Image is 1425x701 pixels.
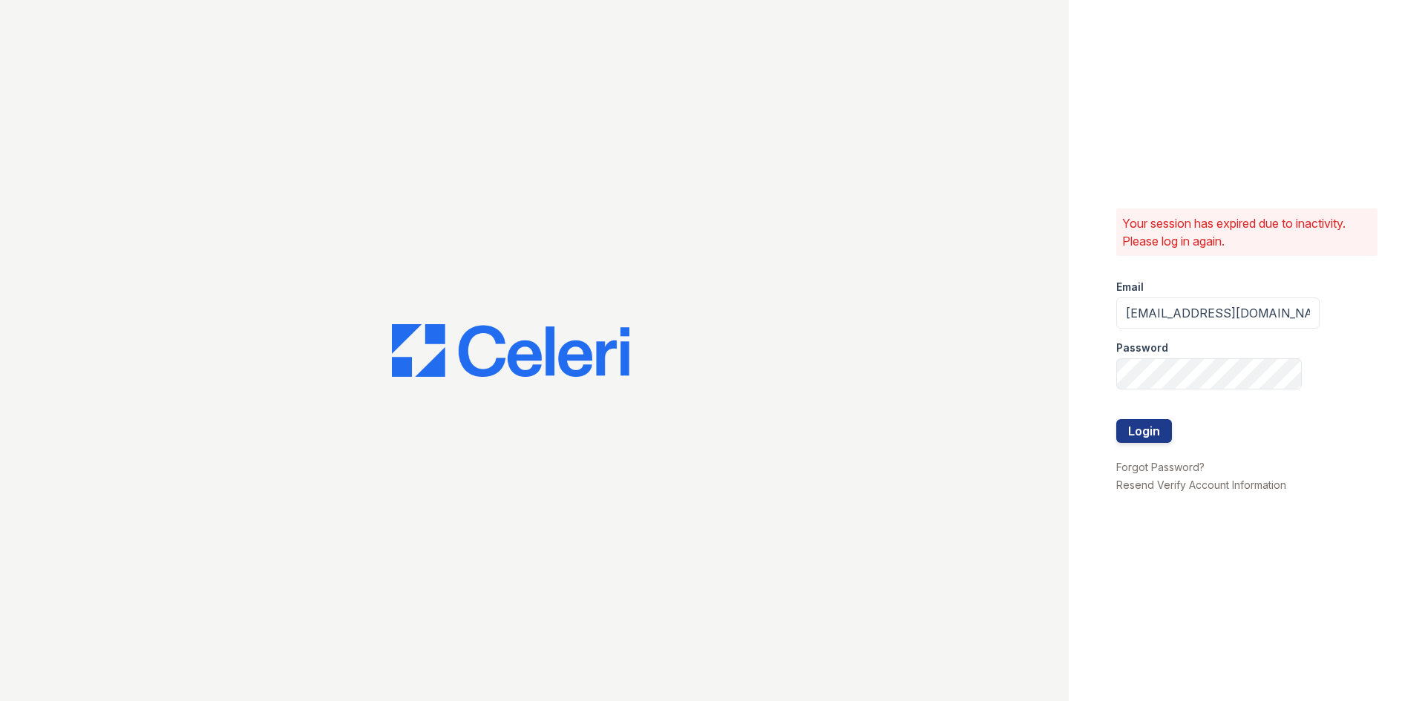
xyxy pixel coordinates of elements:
[1122,214,1372,250] p: Your session has expired due to inactivity. Please log in again.
[1116,478,1286,491] a: Resend Verify Account Information
[1116,340,1168,355] label: Password
[1116,461,1205,473] a: Forgot Password?
[392,324,629,378] img: CE_Logo_Blue-a8612792a0a2168367f1c8372b55b34899dd931a85d93a1a3d3e32e68fde9ad4.png
[1116,280,1144,294] label: Email
[1116,419,1172,443] button: Login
